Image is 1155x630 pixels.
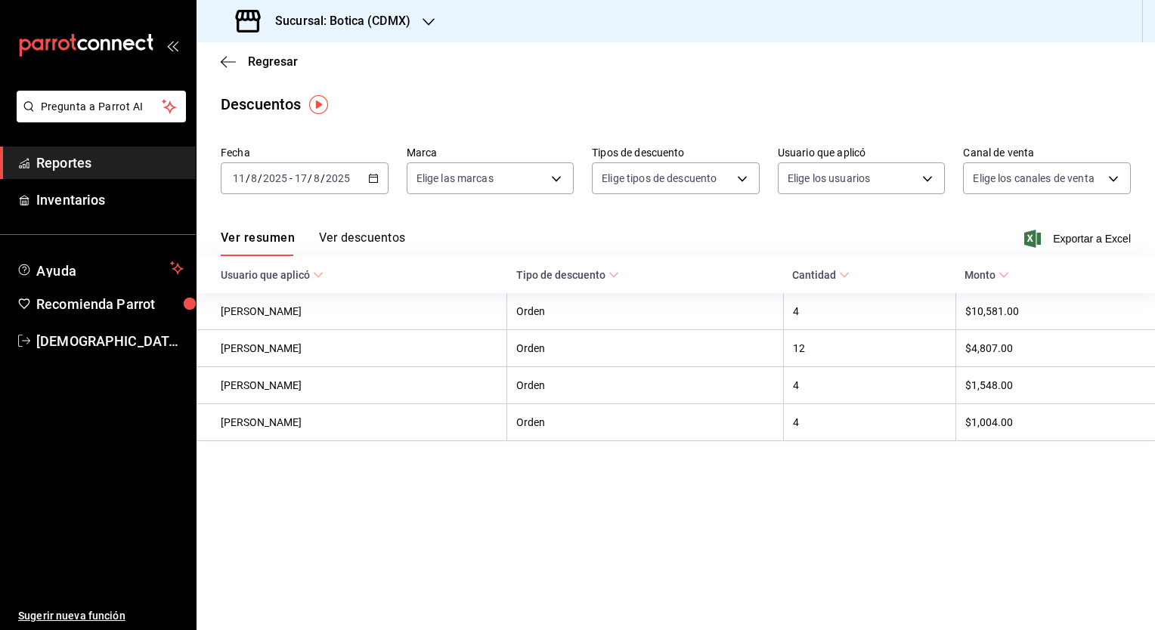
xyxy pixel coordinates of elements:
span: / [246,172,250,184]
th: $1,548.00 [955,367,1155,404]
input: -- [250,172,258,184]
img: Tooltip marker [309,95,328,114]
label: Canal de venta [963,147,1131,158]
th: $4,807.00 [955,330,1155,367]
button: Pregunta a Parrot AI [17,91,186,122]
div: Descuentos [221,93,301,116]
div: navigation tabs [221,230,405,256]
h3: Sucursal: Botica (CDMX) [263,12,410,30]
th: $10,581.00 [955,293,1155,330]
span: Cantidad [792,269,850,281]
button: Ver descuentos [319,230,405,256]
th: Orden [507,293,783,330]
label: Marca [407,147,574,158]
input: -- [232,172,246,184]
button: Regresar [221,54,298,69]
span: Pregunta a Parrot AI [41,99,163,115]
th: [PERSON_NAME] [197,404,507,441]
span: Monto [965,269,1009,281]
th: Orden [507,367,783,404]
th: 12 [783,330,955,367]
span: / [308,172,312,184]
th: 4 [783,404,955,441]
span: Elige los usuarios [788,171,870,186]
span: Elige las marcas [416,171,494,186]
input: ---- [262,172,288,184]
th: 4 [783,293,955,330]
label: Usuario que aplicó [778,147,946,158]
th: Orden [507,330,783,367]
span: - [290,172,293,184]
input: -- [313,172,320,184]
span: Recomienda Parrot [36,294,184,314]
button: open_drawer_menu [166,39,178,51]
th: [PERSON_NAME] [197,367,507,404]
th: [PERSON_NAME] [197,293,507,330]
th: [PERSON_NAME] [197,330,507,367]
label: Fecha [221,147,389,158]
span: Elige los canales de venta [973,171,1094,186]
label: Tipos de descuento [592,147,760,158]
th: 4 [783,367,955,404]
input: -- [294,172,308,184]
span: Reportes [36,153,184,173]
span: Sugerir nueva función [18,608,184,624]
span: Usuario que aplicó [221,269,324,281]
button: Ver resumen [221,230,295,256]
span: Elige tipos de descuento [602,171,717,186]
th: Orden [507,404,783,441]
span: Tipo de descuento [516,269,619,281]
a: Pregunta a Parrot AI [11,110,186,125]
th: $1,004.00 [955,404,1155,441]
button: Exportar a Excel [1027,230,1131,248]
span: Regresar [248,54,298,69]
span: / [258,172,262,184]
span: [DEMOGRAPHIC_DATA][PERSON_NAME][DATE] [36,331,184,351]
span: Inventarios [36,190,184,210]
input: ---- [325,172,351,184]
span: / [320,172,325,184]
span: Ayuda [36,259,164,277]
